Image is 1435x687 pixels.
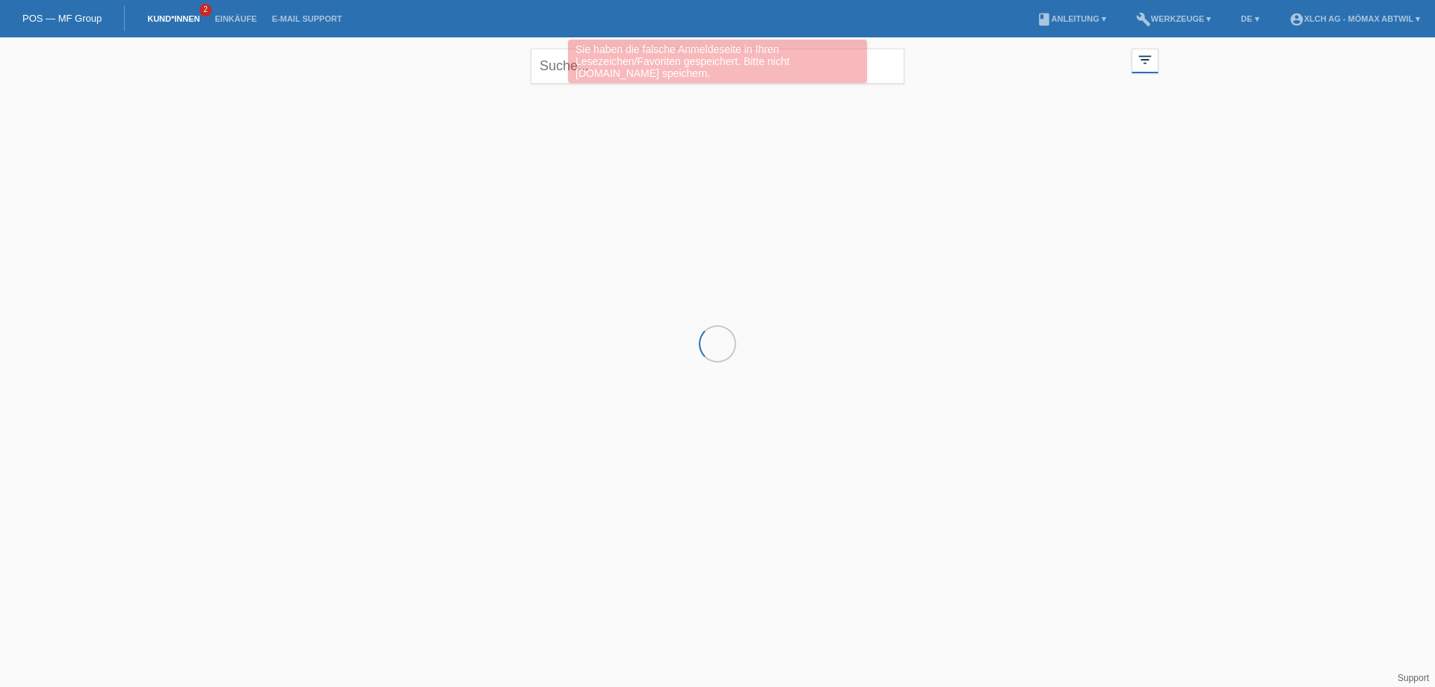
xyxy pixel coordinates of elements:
a: Support [1398,673,1429,683]
a: DE ▾ [1233,14,1266,23]
a: POS — MF Group [22,13,102,24]
a: Kund*innen [140,14,207,23]
i: build [1136,12,1151,27]
div: Sie haben die falsche Anmeldeseite in Ihren Lesezeichen/Favoriten gespeichert. Bitte nicht [DOMAI... [568,40,867,83]
a: E-Mail Support [265,14,350,23]
a: buildWerkzeuge ▾ [1129,14,1219,23]
a: Einkäufe [207,14,264,23]
span: 2 [200,4,212,16]
i: account_circle [1289,12,1304,27]
a: bookAnleitung ▾ [1029,14,1114,23]
i: book [1037,12,1052,27]
a: account_circleXLCH AG - Mömax Abtwil ▾ [1282,14,1428,23]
